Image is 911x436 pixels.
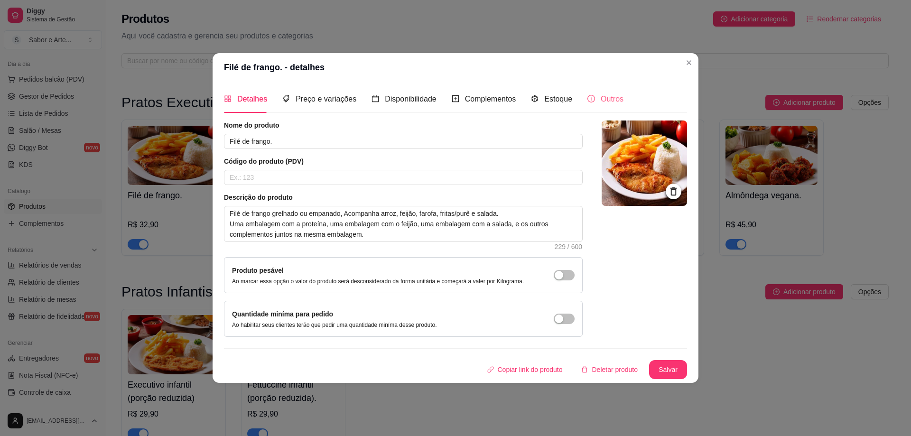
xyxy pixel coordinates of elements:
[282,95,290,102] span: tags
[224,134,583,149] input: Ex.: Hamburguer de costela
[385,95,437,103] span: Disponibilidade
[452,95,459,102] span: plus-square
[531,95,539,102] span: code-sandbox
[544,95,572,103] span: Estoque
[581,366,588,373] span: delete
[213,53,698,82] header: Filé de frango. - detalhes
[602,121,687,206] img: logo da loja
[574,360,645,379] button: deleteDeletar produto
[224,193,583,202] article: Descrição do produto
[587,95,595,102] span: info-circle
[224,121,583,130] article: Nome do produto
[224,157,583,166] article: Código do produto (PDV)
[232,310,333,318] label: Quantidade miníma para pedido
[237,95,267,103] span: Detalhes
[232,267,284,274] label: Produto pesável
[649,360,687,379] button: Salvar
[601,95,623,103] span: Outros
[372,95,379,102] span: calendar
[296,95,356,103] span: Preço e variações
[681,55,697,70] button: Close
[232,321,437,329] p: Ao habilitar seus clientes terão que pedir uma quantidade miníma desse produto.
[232,278,524,285] p: Ao marcar essa opção o valor do produto será desconsiderado da forma unitária e começará a valer ...
[224,170,583,185] input: Ex.: 123
[224,95,232,102] span: appstore
[480,360,570,379] button: Copiar link do produto
[224,206,582,241] textarea: Filé de frango grelhado ou empanado, Acompanha arroz, feijão, farofa, fritas/purê e salada. Uma e...
[465,95,516,103] span: Complementos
